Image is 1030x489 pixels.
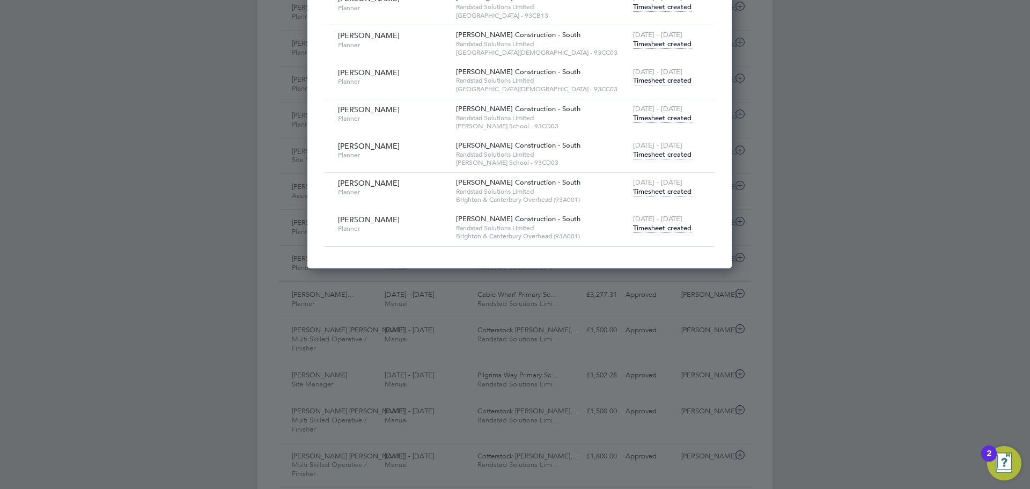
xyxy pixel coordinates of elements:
span: [DATE] - [DATE] [633,214,682,223]
span: Planner [338,77,448,86]
span: [GEOGRAPHIC_DATA][DEMOGRAPHIC_DATA] - 93CC03 [456,85,628,93]
span: [PERSON_NAME] [338,68,400,77]
span: Planner [338,4,448,12]
span: [PERSON_NAME] [338,215,400,224]
span: Randstad Solutions Limited [456,187,628,196]
span: [DATE] - [DATE] [633,141,682,150]
span: Timesheet created [633,2,691,12]
span: Randstad Solutions Limited [456,150,628,159]
div: 2 [987,454,991,468]
span: Planner [338,151,448,159]
span: Timesheet created [633,187,691,196]
span: Randstad Solutions Limited [456,3,628,11]
span: Randstad Solutions Limited [456,40,628,48]
span: Randstad Solutions Limited [456,114,628,122]
span: Planner [338,41,448,49]
span: Timesheet created [633,113,691,123]
span: [PERSON_NAME] [338,141,400,151]
span: Randstad Solutions Limited [456,224,628,232]
span: [GEOGRAPHIC_DATA] - 93CB13 [456,11,628,20]
span: [PERSON_NAME] [338,178,400,188]
span: [PERSON_NAME] [338,105,400,114]
span: Timesheet created [633,39,691,49]
span: Timesheet created [633,223,691,233]
span: [PERSON_NAME] School - 93CD03 [456,122,628,130]
span: [PERSON_NAME] Construction - South [456,104,580,113]
span: [PERSON_NAME] Construction - South [456,141,580,150]
span: [DATE] - [DATE] [633,67,682,76]
span: [DATE] - [DATE] [633,178,682,187]
span: Timesheet created [633,76,691,85]
span: [GEOGRAPHIC_DATA][DEMOGRAPHIC_DATA] - 93CC03 [456,48,628,57]
span: [PERSON_NAME] Construction - South [456,178,580,187]
span: Brighton & Canterbury Overhead (93A001) [456,232,628,240]
span: Planner [338,188,448,196]
span: Planner [338,114,448,123]
span: [PERSON_NAME] [338,31,400,40]
span: Brighton & Canterbury Overhead (93A001) [456,195,628,204]
span: [PERSON_NAME] Construction - South [456,67,580,76]
span: [PERSON_NAME] Construction - South [456,30,580,39]
span: [DATE] - [DATE] [633,30,682,39]
span: [PERSON_NAME] School - 93CD03 [456,158,628,167]
button: Open Resource Center, 2 new notifications [987,446,1021,480]
span: Planner [338,224,448,233]
span: Randstad Solutions Limited [456,76,628,85]
span: [PERSON_NAME] Construction - South [456,214,580,223]
span: Timesheet created [633,150,691,159]
span: [DATE] - [DATE] [633,104,682,113]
